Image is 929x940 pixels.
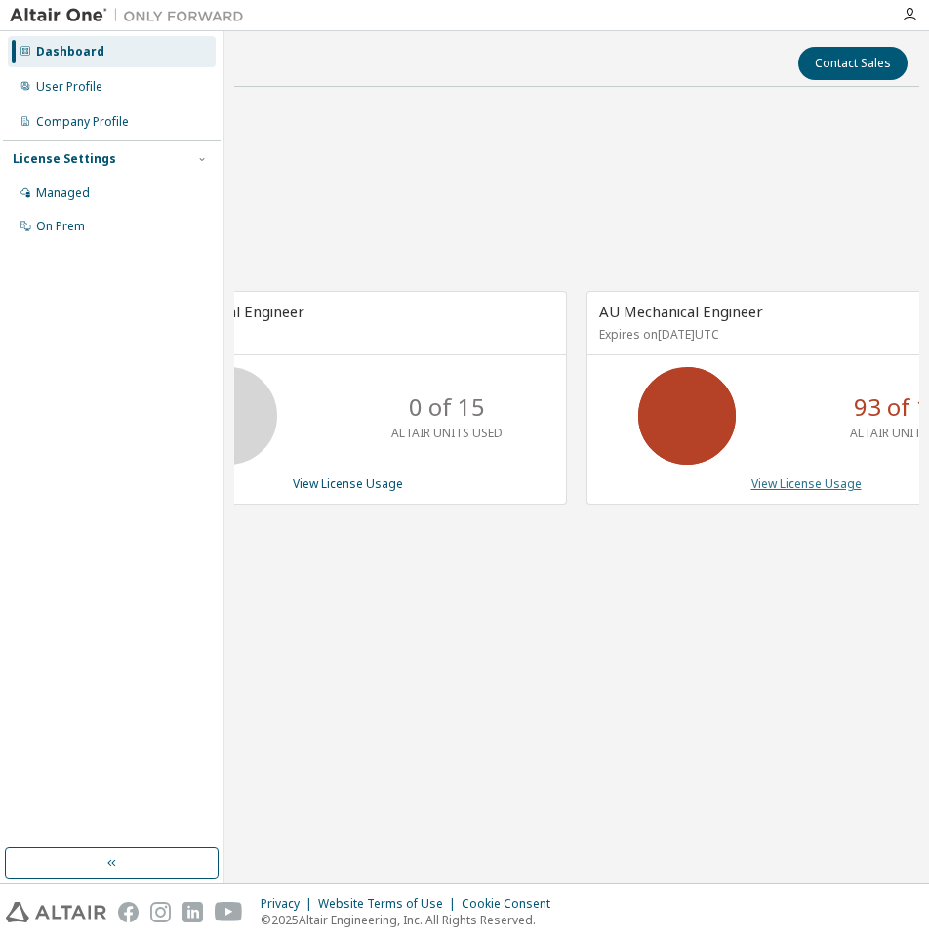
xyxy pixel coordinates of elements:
div: Managed [36,185,90,201]
div: Privacy [261,896,318,912]
img: youtube.svg [215,902,243,922]
div: Cookie Consent [462,896,562,912]
p: ALTAIR UNITS USED [391,425,503,441]
span: AU Mechanical Engineer [599,302,763,321]
img: Altair One [10,6,254,25]
div: Dashboard [36,44,104,60]
button: Contact Sales [798,47,908,80]
p: 0 of 15 [409,390,485,424]
a: View License Usage [751,475,862,492]
div: License Settings [13,151,116,167]
p: No Expiration [141,326,549,343]
img: facebook.svg [118,902,139,922]
img: altair_logo.svg [6,902,106,922]
div: User Profile [36,79,102,95]
div: Website Terms of Use [318,896,462,912]
a: View License Usage [293,475,403,492]
div: On Prem [36,219,85,234]
img: linkedin.svg [182,902,203,922]
div: Company Profile [36,114,129,130]
img: instagram.svg [150,902,171,922]
p: © 2025 Altair Engineering, Inc. All Rights Reserved. [261,912,562,928]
